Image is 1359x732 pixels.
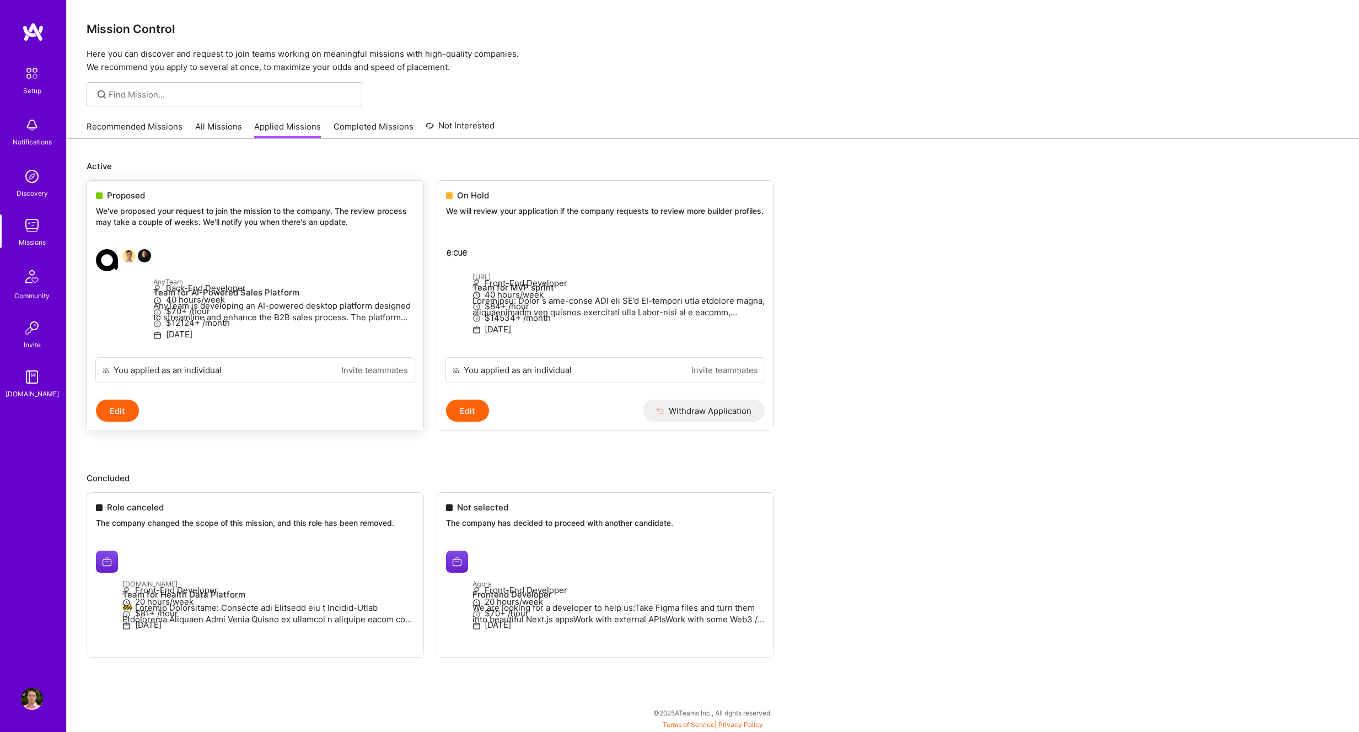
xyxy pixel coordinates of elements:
[153,329,415,340] p: [DATE]
[87,240,423,357] a: AnyTeam company logoSouvik BasuJames TouheyAnyTeamTeam for AI-Powered Sales PlatformAnyTeam is de...
[472,314,481,322] i: icon MoneyGray
[21,165,43,187] img: discovery
[153,331,162,340] i: icon Calendar
[472,326,481,334] i: icon Calendar
[138,249,151,262] img: James Touhey
[153,297,162,305] i: icon Clock
[663,720,763,729] span: |
[95,88,108,101] i: icon SearchGrey
[153,320,162,328] i: icon MoneyGray
[114,364,222,376] div: You applied as an individual
[472,291,481,299] i: icon Clock
[437,230,773,358] a: Ecue.ai company logo[URL]Team for MVP sprintLoremipsu: Dolor s ame-conse ADI eli SE’d EI-tempori ...
[21,114,43,136] img: bell
[21,317,43,339] img: Invite
[87,121,182,139] a: Recommended Missions
[153,308,162,316] i: icon MoneyGray
[446,239,468,261] img: Ecue.ai company logo
[153,305,415,317] p: $70+ /hour
[87,47,1339,74] p: Here you can discover and request to join teams working on meaningful missions with high-quality ...
[472,289,765,300] p: 40 hours/week
[446,206,765,217] p: We will review your application if the company requests to review more builder profiles.
[17,187,48,199] div: Discovery
[472,324,765,335] p: [DATE]
[334,121,413,139] a: Completed Missions
[472,300,765,312] p: $84+ /hour
[341,364,408,376] a: Invite teammates
[19,263,45,290] img: Community
[18,688,46,710] a: User Avatar
[663,720,715,729] a: Terms of Service
[153,317,415,329] p: $12124+ /month
[21,366,43,388] img: guide book
[87,22,1339,36] h3: Mission Control
[643,400,765,422] button: Withdraw Application
[718,720,763,729] a: Privacy Policy
[22,22,44,42] img: logo
[153,294,415,305] p: 40 hours/week
[14,290,50,302] div: Community
[24,339,41,351] div: Invite
[464,364,572,376] div: You applied as an individual
[66,699,1359,726] div: © 2025 ATeams Inc., All rights reserved.
[21,688,43,710] img: User Avatar
[457,190,489,201] span: On Hold
[96,206,415,227] p: We've proposed your request to join the mission to the company. The review process may take a cou...
[13,136,52,148] div: Notifications
[472,312,765,324] p: $14534+ /month
[195,121,242,139] a: All Missions
[20,62,44,85] img: setup
[109,89,354,100] input: Find Mission...
[153,282,415,294] p: Back-End Developer
[87,472,1339,484] p: Concluded
[96,400,139,422] button: Edit
[87,160,1339,172] p: Active
[472,279,481,288] i: icon Applicant
[21,214,43,236] img: teamwork
[107,190,145,201] span: Proposed
[23,85,41,96] div: Setup
[472,277,765,289] p: Front-End Developer
[254,121,321,139] a: Applied Missions
[96,249,118,271] img: AnyTeam company logo
[19,236,46,248] div: Missions
[426,119,495,139] a: Not Interested
[691,364,758,376] a: Invite teammates
[446,400,489,422] button: Edit
[153,285,162,293] i: icon Applicant
[122,249,136,262] img: Souvik Basu
[472,303,481,311] i: icon MoneyGray
[6,388,59,400] div: [DOMAIN_NAME]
